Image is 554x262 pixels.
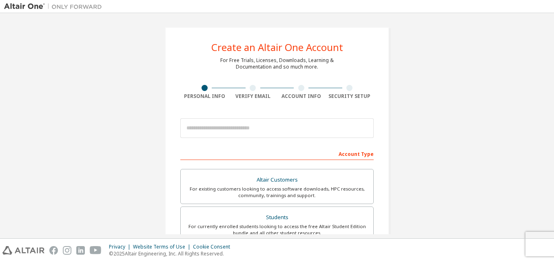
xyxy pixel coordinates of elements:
[109,244,133,250] div: Privacy
[229,93,277,100] div: Verify Email
[109,250,235,257] p: © 2025 Altair Engineering, Inc. All Rights Reserved.
[2,246,44,255] img: altair_logo.svg
[186,174,368,186] div: Altair Customers
[220,57,334,70] div: For Free Trials, Licenses, Downloads, Learning & Documentation and so much more.
[49,246,58,255] img: facebook.svg
[186,186,368,199] div: For existing customers looking to access software downloads, HPC resources, community, trainings ...
[277,93,326,100] div: Account Info
[186,212,368,223] div: Students
[4,2,106,11] img: Altair One
[186,223,368,236] div: For currently enrolled students looking to access the free Altair Student Edition bundle and all ...
[90,246,102,255] img: youtube.svg
[180,93,229,100] div: Personal Info
[326,93,374,100] div: Security Setup
[193,244,235,250] div: Cookie Consent
[180,147,374,160] div: Account Type
[76,246,85,255] img: linkedin.svg
[133,244,193,250] div: Website Terms of Use
[63,246,71,255] img: instagram.svg
[211,42,343,52] div: Create an Altair One Account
